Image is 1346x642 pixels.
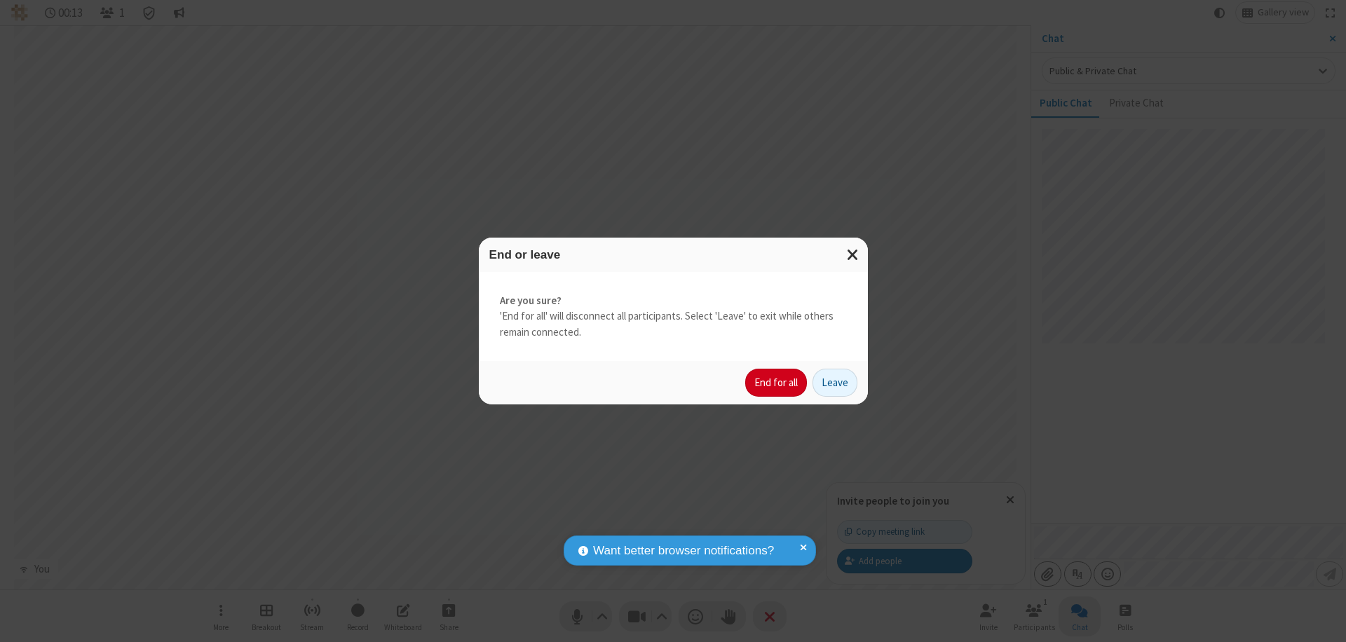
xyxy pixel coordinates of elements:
div: 'End for all' will disconnect all participants. Select 'Leave' to exit while others remain connec... [479,272,868,362]
button: Leave [813,369,857,397]
button: End for all [745,369,807,397]
span: Want better browser notifications? [593,542,774,560]
strong: Are you sure? [500,293,847,309]
h3: End or leave [489,248,857,261]
button: Close modal [838,238,868,272]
